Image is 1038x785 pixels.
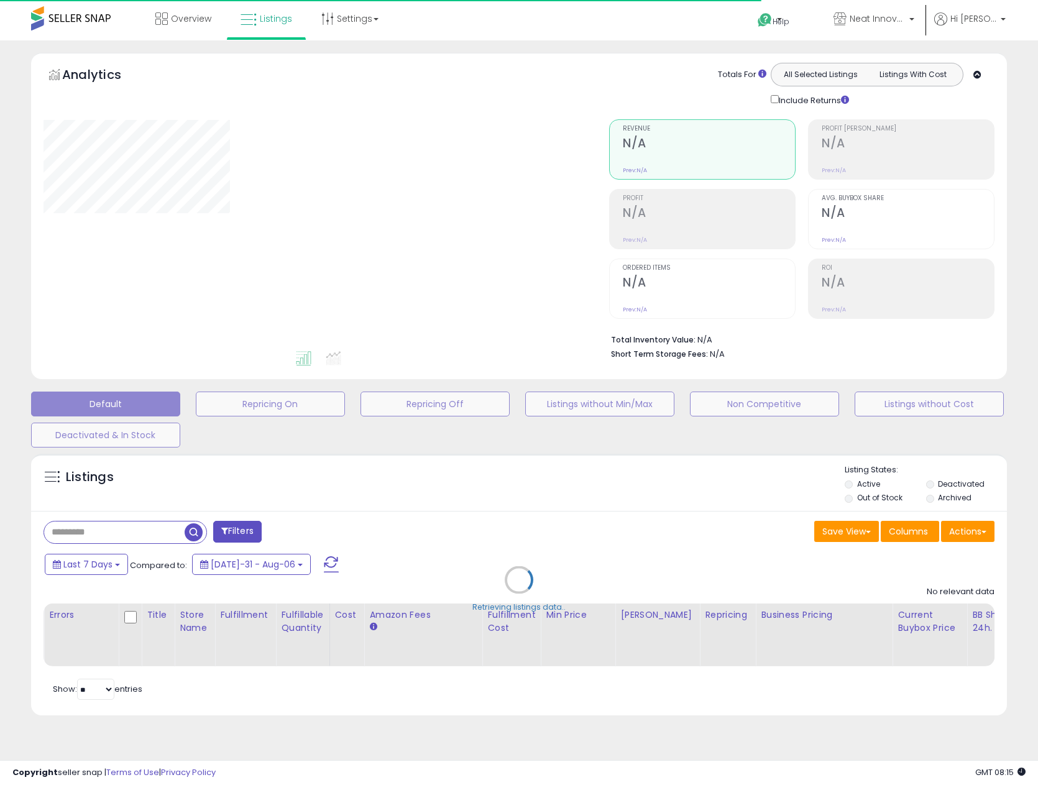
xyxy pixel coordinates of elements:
button: Non Competitive [690,392,839,416]
a: Hi [PERSON_NAME] [934,12,1006,40]
small: Prev: N/A [822,236,846,244]
span: Revenue [623,126,795,132]
span: Profit [PERSON_NAME] [822,126,994,132]
span: Ordered Items [623,265,795,272]
button: Listings without Min/Max [525,392,674,416]
span: N/A [710,348,725,360]
b: Total Inventory Value: [611,334,696,345]
small: Prev: N/A [822,167,846,174]
small: Prev: N/A [623,167,647,174]
h2: N/A [623,206,795,223]
button: Default [31,392,180,416]
button: Listings With Cost [866,67,959,83]
span: ROI [822,265,994,272]
h5: Analytics [62,66,145,86]
button: All Selected Listings [774,67,867,83]
span: Avg. Buybox Share [822,195,994,202]
span: Hi [PERSON_NAME] [950,12,997,25]
a: Help [748,3,814,40]
small: Prev: N/A [822,306,846,313]
h2: N/A [822,136,994,153]
div: Totals For [718,69,766,81]
span: Neat Innovations [850,12,906,25]
button: Listings without Cost [855,392,1004,416]
i: Get Help [757,12,773,28]
h2: N/A [623,136,795,153]
div: Retrieving listings data.. [472,602,566,613]
h2: N/A [822,275,994,292]
small: Prev: N/A [623,236,647,244]
b: Short Term Storage Fees: [611,349,708,359]
h2: N/A [822,206,994,223]
div: Include Returns [761,93,864,107]
li: N/A [611,331,985,346]
span: Help [773,16,789,27]
span: Listings [260,12,292,25]
h2: N/A [623,275,795,292]
small: Prev: N/A [623,306,647,313]
span: Profit [623,195,795,202]
button: Repricing Off [361,392,510,416]
span: Overview [171,12,211,25]
button: Deactivated & In Stock [31,423,180,448]
button: Repricing On [196,392,345,416]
